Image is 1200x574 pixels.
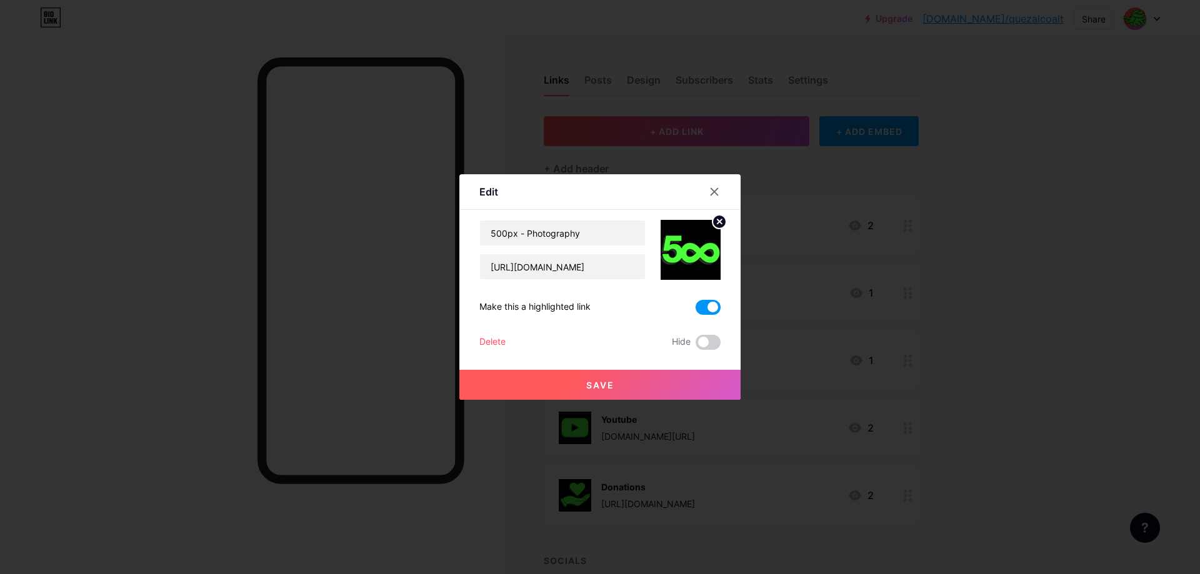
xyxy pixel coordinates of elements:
input: Title [480,220,645,245]
div: Make this a highlighted link [479,300,591,315]
div: Edit [479,184,498,199]
span: Hide [672,335,691,350]
div: Delete [479,335,506,350]
button: Save [459,370,741,400]
input: URL [480,254,645,279]
img: link_thumbnail [661,220,721,280]
span: Save [586,380,614,390]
